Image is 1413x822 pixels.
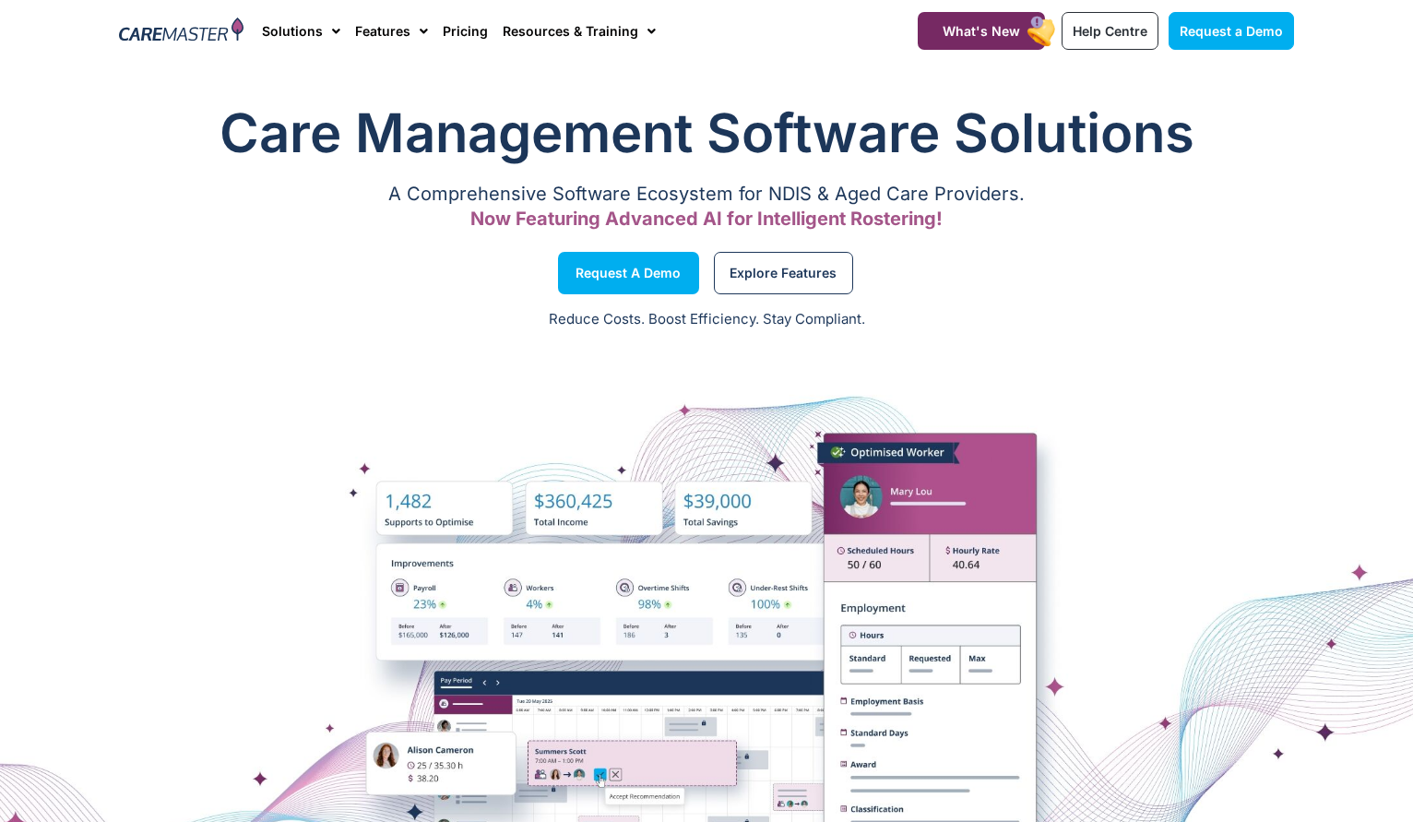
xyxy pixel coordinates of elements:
a: Request a Demo [558,252,699,294]
h1: Care Management Software Solutions [119,96,1294,170]
span: Request a Demo [576,268,681,278]
a: Explore Features [714,252,853,294]
span: What's New [943,23,1020,39]
span: Request a Demo [1180,23,1283,39]
p: A Comprehensive Software Ecosystem for NDIS & Aged Care Providers. [119,188,1294,200]
a: Request a Demo [1169,12,1294,50]
a: Help Centre [1062,12,1158,50]
span: Explore Features [730,268,837,278]
p: Reduce Costs. Boost Efficiency. Stay Compliant. [11,309,1402,330]
img: CareMaster Logo [119,18,243,45]
span: Help Centre [1073,23,1147,39]
span: Now Featuring Advanced AI for Intelligent Rostering! [470,208,943,230]
a: What's New [918,12,1045,50]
